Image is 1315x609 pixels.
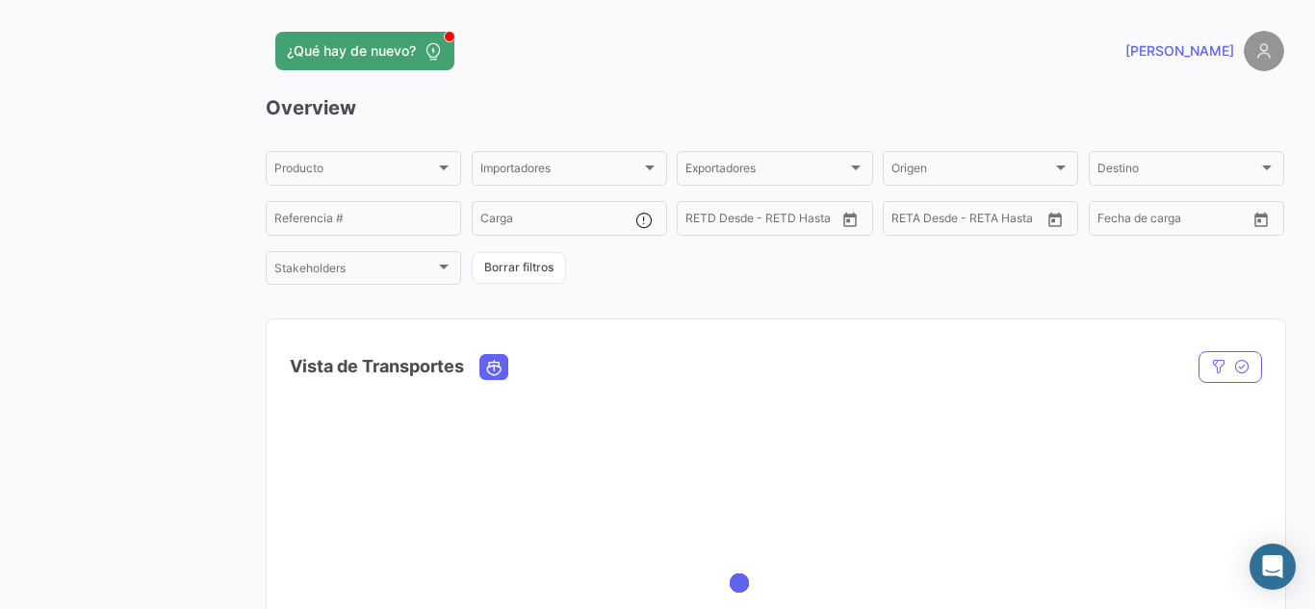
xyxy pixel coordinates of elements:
[274,265,435,278] span: Stakeholders
[290,353,464,380] h4: Vista de Transportes
[480,355,507,379] button: Ocean
[274,165,435,178] span: Producto
[287,41,416,61] span: ¿Qué hay de nuevo?
[472,252,566,284] button: Borrar filtros
[1244,31,1284,71] img: placeholder-user.png
[275,32,454,70] button: ¿Qué hay de nuevo?
[1247,205,1276,234] button: Open calendar
[734,215,805,228] input: Hasta
[836,205,864,234] button: Open calendar
[1146,215,1217,228] input: Hasta
[1250,544,1296,590] div: Abrir Intercom Messenger
[891,165,1052,178] span: Origen
[480,165,641,178] span: Importadores
[1097,215,1132,228] input: Desde
[1125,41,1234,61] span: [PERSON_NAME]
[940,215,1011,228] input: Hasta
[266,94,1284,121] h3: Overview
[891,215,926,228] input: Desde
[685,215,720,228] input: Desde
[1041,205,1070,234] button: Open calendar
[685,165,846,178] span: Exportadores
[1097,165,1258,178] span: Destino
